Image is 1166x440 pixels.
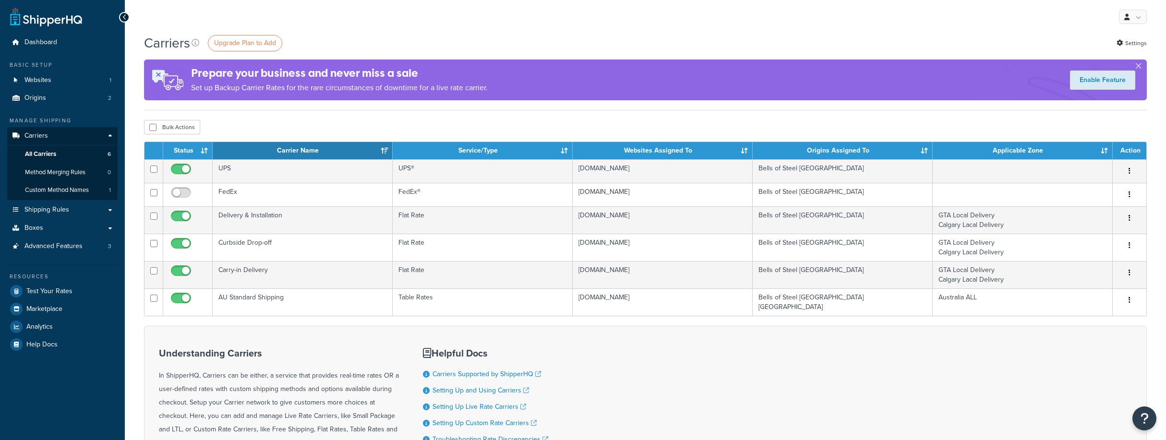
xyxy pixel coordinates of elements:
[393,206,573,234] td: Flat Rate
[108,94,111,102] span: 2
[573,142,753,159] th: Websites Assigned To: activate to sort column ascending
[7,34,118,51] a: Dashboard
[393,183,573,206] td: FedEx®
[7,127,118,200] li: Carriers
[7,318,118,335] a: Analytics
[108,242,111,250] span: 3
[191,65,488,81] h4: Prepare your business and never miss a sale
[24,76,51,84] span: Websites
[933,288,1113,316] td: Australia ALL
[423,348,548,358] h3: Helpful Docs
[26,341,58,349] span: Help Docs
[933,261,1113,288] td: GTA Local Delivery Calgary Lacal Delivery
[7,181,118,199] li: Custom Method Names
[26,305,62,313] span: Marketplace
[7,164,118,181] a: Method Merging Rules 0
[213,234,393,261] td: Curbside Drop-off
[24,94,46,102] span: Origins
[7,71,118,89] li: Websites
[7,89,118,107] a: Origins 2
[933,206,1113,234] td: GTA Local Delivery Calgary Lacal Delivery
[108,150,111,158] span: 6
[753,183,933,206] td: Bells of Steel [GEOGRAPHIC_DATA]
[213,206,393,234] td: Delivery & Installation
[1113,142,1146,159] th: Action
[7,238,118,255] li: Advanced Features
[25,186,89,194] span: Custom Method Names
[109,76,111,84] span: 1
[753,206,933,234] td: Bells of Steel [GEOGRAPHIC_DATA]
[163,142,213,159] th: Status: activate to sort column ascending
[25,168,85,177] span: Method Merging Rules
[7,300,118,318] a: Marketplace
[7,89,118,107] li: Origins
[213,142,393,159] th: Carrier Name: activate to sort column ascending
[433,385,529,395] a: Setting Up and Using Carriers
[393,261,573,288] td: Flat Rate
[1117,36,1147,50] a: Settings
[393,142,573,159] th: Service/Type: activate to sort column ascending
[7,181,118,199] a: Custom Method Names 1
[933,234,1113,261] td: GTA Local Delivery Calgary Lacal Delivery
[573,206,753,234] td: [DOMAIN_NAME]
[753,288,933,316] td: Bells of Steel [GEOGRAPHIC_DATA] [GEOGRAPHIC_DATA]
[7,61,118,69] div: Basic Setup
[573,183,753,206] td: [DOMAIN_NAME]
[24,224,43,232] span: Boxes
[109,186,111,194] span: 1
[433,369,541,379] a: Carriers Supported by ShipperHQ
[573,261,753,288] td: [DOMAIN_NAME]
[753,159,933,183] td: Bells of Steel [GEOGRAPHIC_DATA]
[213,183,393,206] td: FedEx
[7,201,118,219] a: Shipping Rules
[159,348,399,358] h3: Understanding Carriers
[433,418,537,428] a: Setting Up Custom Rate Carriers
[573,288,753,316] td: [DOMAIN_NAME]
[7,336,118,353] a: Help Docs
[24,206,69,214] span: Shipping Rules
[7,145,118,163] a: All Carriers 6
[7,219,118,237] a: Boxes
[7,127,118,145] a: Carriers
[144,34,190,52] h1: Carriers
[213,288,393,316] td: AU Standard Shipping
[753,234,933,261] td: Bells of Steel [GEOGRAPHIC_DATA]
[7,283,118,300] a: Test Your Rates
[10,7,82,26] a: ShipperHQ Home
[1070,71,1135,90] a: Enable Feature
[573,159,753,183] td: [DOMAIN_NAME]
[24,242,83,250] span: Advanced Features
[214,38,276,48] span: Upgrade Plan to Add
[753,142,933,159] th: Origins Assigned To: activate to sort column ascending
[433,402,526,412] a: Setting Up Live Rate Carriers
[25,150,56,158] span: All Carriers
[7,238,118,255] a: Advanced Features 3
[208,35,282,51] a: Upgrade Plan to Add
[393,288,573,316] td: Table Rates
[213,159,393,183] td: UPS
[7,164,118,181] li: Method Merging Rules
[7,71,118,89] a: Websites 1
[7,273,118,281] div: Resources
[24,132,48,140] span: Carriers
[26,323,53,331] span: Analytics
[7,145,118,163] li: All Carriers
[191,81,488,95] p: Set up Backup Carrier Rates for the rare circumstances of downtime for a live rate carrier.
[24,38,57,47] span: Dashboard
[144,59,191,100] img: ad-rules-rateshop-fe6ec290ccb7230408bd80ed9643f0289d75e0ffd9eb532fc0e269fcd187b520.png
[26,287,72,296] span: Test Your Rates
[393,234,573,261] td: Flat Rate
[393,159,573,183] td: UPS®
[753,261,933,288] td: Bells of Steel [GEOGRAPHIC_DATA]
[213,261,393,288] td: Carry-in Delivery
[7,117,118,125] div: Manage Shipping
[933,142,1113,159] th: Applicable Zone: activate to sort column ascending
[144,120,200,134] button: Bulk Actions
